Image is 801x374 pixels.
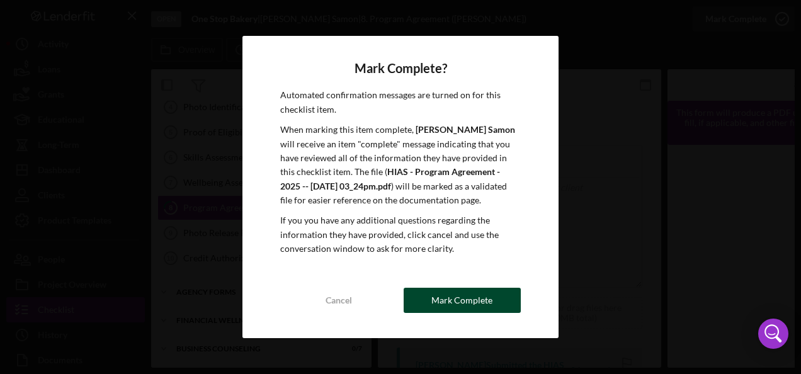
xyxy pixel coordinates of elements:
[280,61,521,76] h4: Mark Complete?
[416,124,515,135] b: [PERSON_NAME] Samon
[326,288,352,313] div: Cancel
[280,166,500,191] b: HIAS - Program Agreement - 2025 -- [DATE] 03_24pm.pdf
[280,88,521,116] p: Automated confirmation messages are turned on for this checklist item.
[431,288,492,313] div: Mark Complete
[404,288,521,313] button: Mark Complete
[280,123,521,207] p: When marking this item complete, will receive an item "complete" message indicating that you have...
[758,319,788,349] div: Open Intercom Messenger
[280,213,521,256] p: If you you have any additional questions regarding the information they have provided, click canc...
[280,288,397,313] button: Cancel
